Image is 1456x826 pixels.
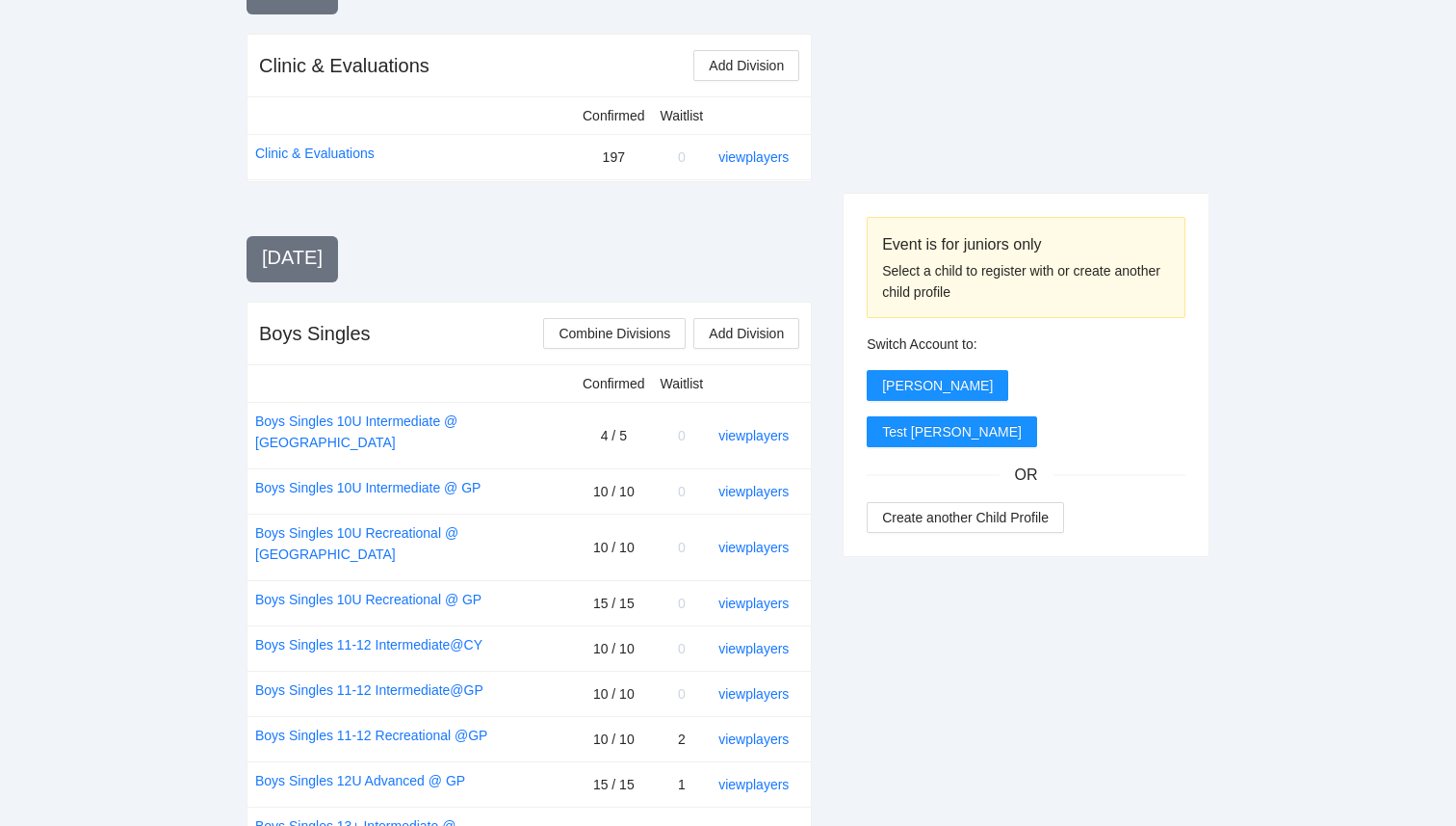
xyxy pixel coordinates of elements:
[678,686,686,702] span: 0
[255,411,567,453] a: Boys Singles 10U Intermediate @ [GEOGRAPHIC_DATA]
[718,732,789,747] a: view players
[867,370,1008,401] button: [PERSON_NAME]
[255,589,481,610] a: Boys Singles 10U Recreational @ GP
[259,52,429,79] div: Clinic & Evaluations
[575,761,653,807] td: 15 / 15
[678,641,686,656] span: 0
[255,143,375,164] a: Clinic & Evaluations
[543,318,686,349] button: Combine Divisions
[559,323,670,344] span: Combine Divisions
[1000,463,1053,487] span: OR
[661,373,704,394] div: Waitlist
[867,333,1185,355] div: Switch Account to:
[255,679,483,701] a: Boys Singles 11-12 Intermediate@GP
[718,686,789,702] a: view players
[575,402,653,468] td: 4 / 5
[575,716,653,761] td: 10 / 10
[678,149,686,165] span: 0
[693,50,799,81] button: Add Division
[718,777,789,792] a: view players
[867,416,1037,447] button: Test [PERSON_NAME]
[653,716,712,761] td: 2
[709,55,784,76] span: Add Division
[718,641,789,656] a: view players
[255,634,482,655] a: Boys Singles 11-12 Intermediate@CY
[575,626,653,671] td: 10 / 10
[678,540,686,555] span: 0
[882,375,993,396] span: [PERSON_NAME]
[718,149,789,165] a: view players
[718,540,789,555] a: view players
[882,232,1170,256] div: Event is for juniors only
[575,468,653,514] td: 10 / 10
[661,105,704,126] div: Waitlist
[882,507,1049,528] span: Create another Child Profile
[678,596,686,611] span: 0
[575,134,653,179] td: 197
[867,502,1064,533] button: Create another Child Profile
[678,484,686,499] span: 0
[262,247,323,268] span: [DATE]
[709,323,784,344] span: Add Division
[255,477,481,498] a: Boys Singles 10U Intermediate @ GP
[693,318,799,349] button: Add Division
[575,671,653,716] td: 10 / 10
[718,596,789,611] a: view players
[882,260,1170,303] div: Select a child to register with or create another child profile
[583,373,645,394] div: Confirmed
[255,522,567,565] a: Boys Singles 10U Recreational @ [GEOGRAPHIC_DATA]
[255,725,487,746] a: Boys Singles 11-12 Recreational @GP
[718,428,789,443] a: view players
[718,484,789,499] a: view players
[882,421,1022,442] span: Test [PERSON_NAME]
[255,770,465,791] a: Boys Singles 12U Advanced @ GP
[678,428,686,443] span: 0
[653,761,712,807] td: 1
[583,105,645,126] div: Confirmed
[575,514,653,580] td: 10 / 10
[259,320,371,347] div: Boys Singles
[575,580,653,626] td: 15 / 15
